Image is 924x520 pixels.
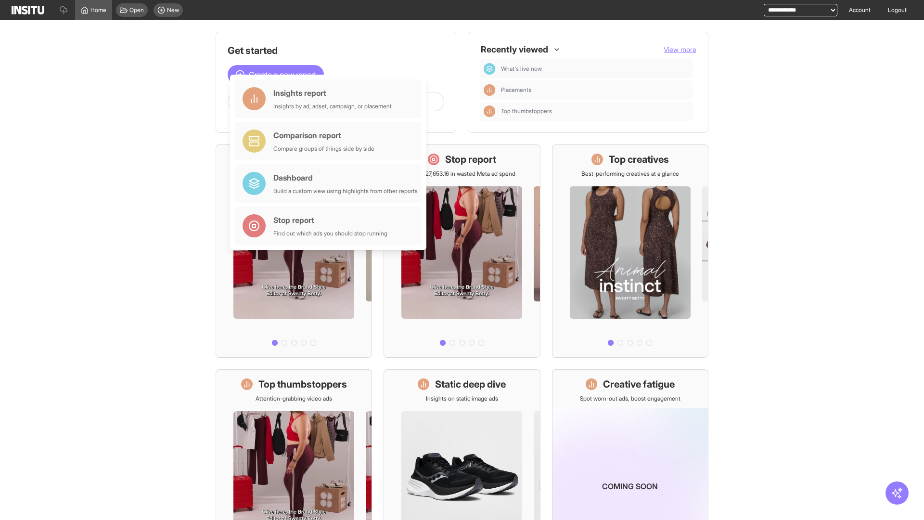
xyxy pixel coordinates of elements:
div: Dashboard [484,63,495,75]
div: Compare groups of things side by side [273,145,374,153]
span: Home [90,6,106,14]
span: Placements [501,86,689,94]
button: Create a new report [228,65,324,84]
div: Insights [484,105,495,117]
a: What's live nowSee all active ads instantly [216,144,372,358]
span: Top thumbstoppers [501,107,552,115]
span: New [167,6,179,14]
p: Best-performing creatives at a glance [581,170,679,178]
h1: Stop report [445,153,496,166]
h1: Top thumbstoppers [258,377,347,391]
p: Attention-grabbing video ads [256,395,332,403]
a: Top creativesBest-performing creatives at a glance [552,144,708,358]
span: Create a new report [249,69,316,80]
div: Build a custom view using highlights from other reports [273,187,418,195]
a: Stop reportSave £27,653.16 in wasted Meta ad spend [384,144,540,358]
h1: Get started [228,44,444,57]
div: Find out which ads you should stop running [273,230,387,237]
img: Logo [12,6,44,14]
span: What's live now [501,65,542,73]
h1: Top creatives [609,153,669,166]
div: Insights by ad, adset, campaign, or placement [273,103,392,110]
span: Open [129,6,144,14]
span: Top thumbstoppers [501,107,689,115]
h1: Static deep dive [435,377,506,391]
div: Insights report [273,87,392,99]
p: Insights on static image ads [426,395,498,403]
div: Comparison report [273,130,374,141]
span: Placements [501,86,531,94]
span: What's live now [501,65,689,73]
button: View more [664,45,696,54]
span: View more [664,45,696,53]
div: Stop report [273,214,387,226]
div: Dashboard [273,172,418,183]
div: Insights [484,84,495,96]
p: Save £27,653.16 in wasted Meta ad spend [408,170,515,178]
